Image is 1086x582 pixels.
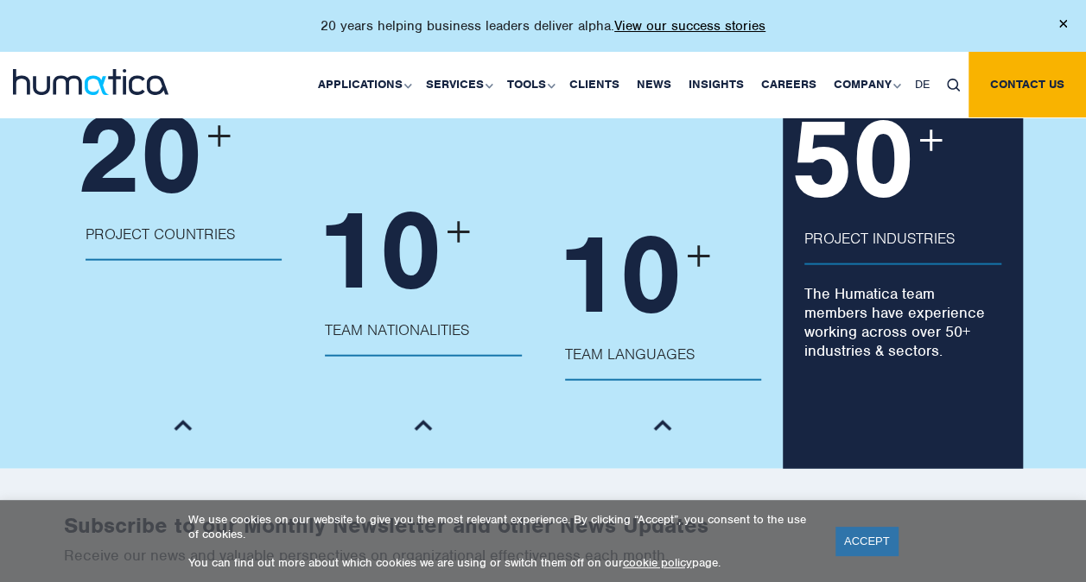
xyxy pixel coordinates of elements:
[789,92,915,225] span: 50
[623,555,692,570] a: cookie policy
[654,420,672,431] img: member-down-arrow.png
[915,77,930,92] span: DE
[414,420,432,431] img: member-down-arrow.png
[783,258,1023,371] p: The Humatica team members have experience working across over 50+ industries & sectors.
[753,52,825,117] a: Careers
[556,207,683,341] span: 10
[77,87,203,221] span: 20
[188,512,814,541] p: We use cookies on our website to give you the most relevant experience. By clicking “Accept”, you...
[447,205,471,261] span: +
[628,52,680,117] a: News
[188,555,814,570] p: You can find out more about which cookies we are using or switch them off on our page.
[499,52,561,117] a: Tools
[86,225,283,261] p: Project Countries
[947,79,960,92] img: search_icon
[325,320,522,357] p: Team Nationalities
[919,113,943,169] span: +
[969,52,1086,117] a: Contact us
[565,345,762,381] p: Team Languages
[417,52,499,117] a: Services
[906,52,938,117] a: DE
[316,183,442,317] span: 10
[309,52,417,117] a: Applications
[614,17,765,35] a: View our success stories
[680,52,753,117] a: Insights
[561,52,628,117] a: Clients
[321,17,765,35] p: 20 years helping business leaders deliver alpha.
[13,69,168,95] img: logo
[687,229,711,285] span: +
[825,52,906,117] a: Company
[835,527,899,555] a: ACCEPT
[207,109,232,165] span: +
[804,229,1001,265] p: Project Industries
[175,420,193,431] img: member-down-arrow.png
